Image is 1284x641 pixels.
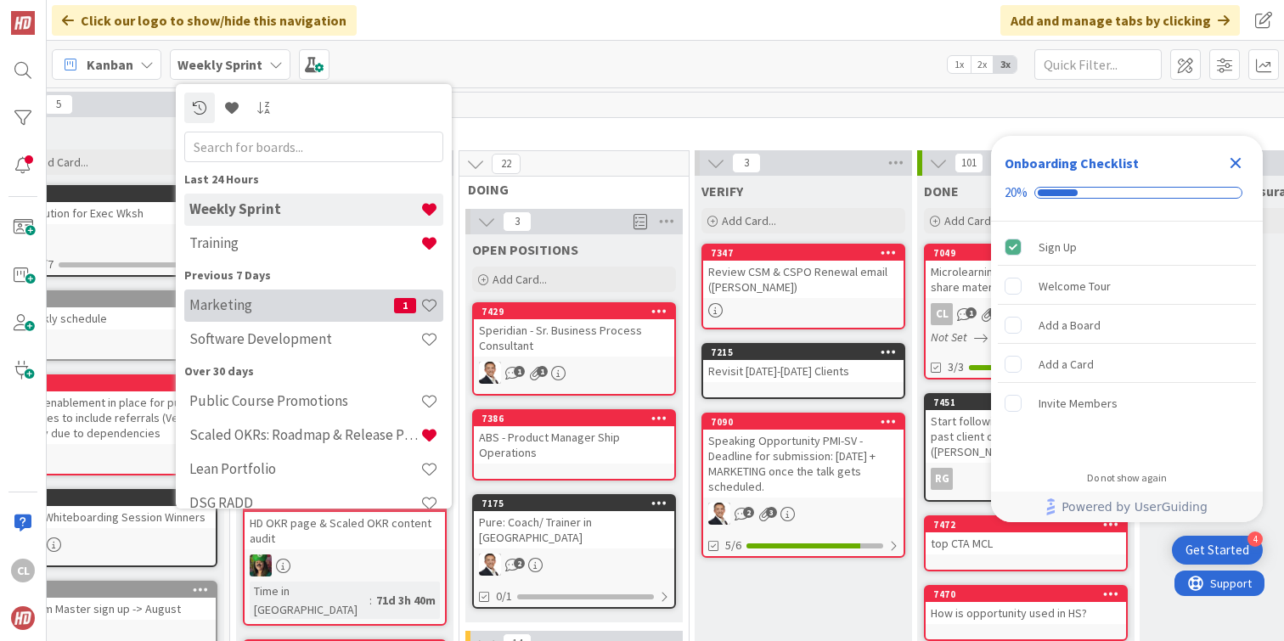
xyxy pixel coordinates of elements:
div: 6661Execution for Exec Wksh [15,187,216,224]
div: SL [474,554,674,576]
div: Get Started [1185,542,1249,559]
div: Sign Up is complete. [998,228,1256,266]
div: 6332 [15,491,216,506]
span: 1 [966,307,977,318]
div: Review CSM & CSPO Renewal email ([PERSON_NAME]) [703,261,904,298]
div: Execution for Exec Wksh [15,202,216,224]
span: : [369,591,372,610]
input: Quick Filter... [1034,49,1162,80]
div: Checklist progress: 20% [1005,185,1249,200]
a: 6661Execution for Exec Wksh0/7 [14,185,217,277]
span: 3 [503,211,532,232]
div: Add a Card is incomplete. [998,346,1256,383]
div: 7451Start following up on [PERSON_NAME] past client outreach ([PERSON_NAME]) [926,395,1126,463]
span: Add Card... [34,155,88,170]
div: Add a Board [1039,315,1101,335]
div: 6661 [15,187,216,202]
span: DOING [468,181,667,198]
span: 3 [766,507,777,518]
div: 5525 [15,376,216,391]
div: Start following up on [PERSON_NAME] past client outreach ([PERSON_NAME]) [926,410,1126,463]
div: 6661 [23,188,216,200]
div: SL [245,554,445,576]
div: 7347 [711,247,904,259]
span: Kanban [87,54,133,75]
span: 2x [971,56,994,73]
h4: Weekly Sprint [189,200,420,217]
div: Text enablement in place for public classes to include referrals (Verse) Delay due to dependencies [15,391,216,444]
div: 7470 [926,587,1126,602]
div: 7472top CTA MCL [926,517,1126,554]
div: Welcome Tour [1039,276,1111,296]
div: 4 [1247,531,1263,547]
div: 7175 [481,498,674,509]
a: 7175Pure: Coach/ Trainer in [GEOGRAPHIC_DATA]SL0/1 [472,494,676,609]
div: 7175 [474,496,674,511]
div: 7215Revisit [DATE]-[DATE] Clients [703,345,904,382]
div: top CTA MCL [926,532,1126,554]
div: 7175Pure: Coach/ Trainer in [GEOGRAPHIC_DATA] [474,496,674,548]
a: 7429Speridian - Sr. Business Process ConsultantSL [472,302,676,396]
a: 7472top CTA MCL [924,515,1128,571]
b: Weekly Sprint [177,56,262,73]
div: 6332 [23,492,216,504]
div: 7472 [926,517,1126,532]
div: 7090 [703,414,904,430]
div: 7470How is opportunity used in HS? [926,587,1126,624]
a: 7215Revisit [DATE]-[DATE] Clients [701,343,905,399]
div: 20% [1005,185,1028,200]
a: Powered by UserGuiding [1000,492,1254,522]
div: Weekly schedule [15,307,216,329]
img: SL [250,554,272,576]
div: CL [11,559,35,582]
div: Click our logo to show/hide this navigation [52,5,357,36]
div: 7451 [926,395,1126,410]
div: 919Scrum Master sign up -> August [15,582,216,620]
div: 7049Microlearning marketing DUE [DATE] share materials with [PERSON_NAME] [926,245,1126,298]
h4: Software Development [189,330,420,347]
span: 3/3 [948,358,964,376]
h4: Training [189,234,420,251]
div: Last 24 Hours [184,171,443,188]
div: HD OKR page & Scaled OKR content audit [245,512,445,549]
a: 7277HD OKR page & Scaled OKR content auditSLTime in [GEOGRAPHIC_DATA]:71d 3h 40m [243,495,447,626]
div: RG [931,468,953,490]
div: 7347Review CSM & CSPO Renewal email ([PERSON_NAME]) [703,245,904,298]
span: 1 [514,366,525,377]
div: 7472 [933,519,1126,531]
div: Onboarding Checklist [1005,153,1139,173]
div: SL [474,362,674,384]
div: 7386ABS - Product Manager Ship Operations [474,411,674,464]
i: Not Set [931,329,967,345]
span: 0/1 [496,588,512,605]
div: 7347 [703,245,904,261]
a: 7347Review CSM & CSPO Renewal email ([PERSON_NAME]) [701,244,905,329]
div: ABS - Product Manager Ship Operations [474,426,674,464]
span: 1 [537,366,548,377]
div: 6332Pick Whiteboarding Session Winners [15,491,216,528]
span: VERIFY [701,183,743,200]
div: Sign Up [1039,237,1077,257]
span: 5 [44,94,73,115]
div: 7470 [933,588,1126,600]
a: 7049Microlearning marketing DUE [DATE] share materials with [PERSON_NAME]CLNot Set[DATE]3/3 [924,244,1128,380]
div: Welcome Tour is incomplete. [998,267,1256,305]
div: Add a Board is incomplete. [998,306,1256,344]
h4: Lean Portfolio [189,460,420,477]
img: SL [479,362,501,384]
span: 5/6 [725,537,741,554]
div: 919 [23,584,216,596]
h4: Public Course Promotions [189,392,420,409]
div: 7090 [711,416,904,428]
div: 7429Speridian - Sr. Business Process Consultant [474,304,674,357]
span: 101 [955,153,983,173]
div: Invite Members [1039,393,1118,413]
div: Invite Members is incomplete. [998,385,1256,422]
img: Visit kanbanzone.com [11,11,35,35]
span: 3x [994,56,1016,73]
a: 7090Speaking Opportunity PMI-SV - Deadline for submission: [DATE] + MARKETING once the talk gets ... [701,413,905,558]
span: 1 [394,298,416,313]
div: Over 30 days [184,363,443,380]
div: Close Checklist [1222,149,1249,177]
span: Add Card... [722,213,776,228]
